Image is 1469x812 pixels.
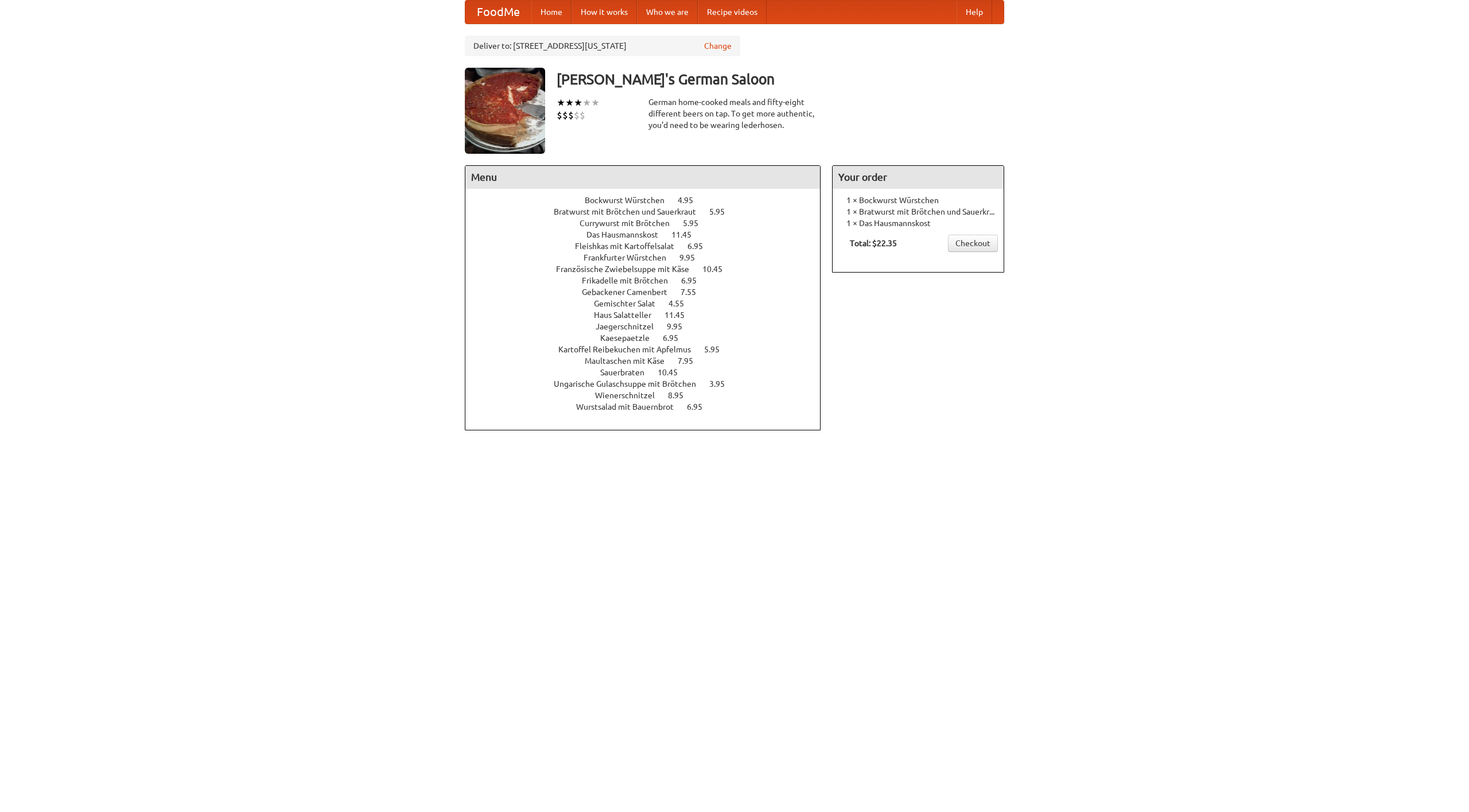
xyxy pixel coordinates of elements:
a: How it works [572,1,637,24]
span: 8.95 [668,391,695,400]
a: Bratwurst mit Brötchen und Sauerkraut 5.95 [554,207,746,216]
span: Französische Zwiebelsuppe mit Käse [556,265,701,274]
li: 1 × Das Hausmannskost [838,217,998,229]
li: ★ [565,96,574,109]
span: Wienerschnitzel [595,391,666,400]
span: 3.95 [709,379,736,388]
li: $ [568,109,574,122]
span: 7.95 [678,356,705,366]
a: Frankfurter Würstchen 9.95 [584,253,716,262]
h3: [PERSON_NAME]'s German Saloon [557,68,1004,91]
li: ★ [557,96,565,109]
a: Change [704,40,732,52]
a: Haus Salatteller 11.45 [594,310,706,320]
span: Das Hausmannskost [586,230,670,239]
a: Wurstsalad mit Bauernbrot 6.95 [576,402,724,411]
span: Gebackener Camenbert [582,287,679,297]
span: Kartoffel Reibekuchen mit Apfelmus [558,345,702,354]
span: 5.95 [683,219,710,228]
a: Französische Zwiebelsuppe mit Käse 10.45 [556,265,744,274]
a: Maultaschen mit Käse 7.95 [585,356,714,366]
img: angular.jpg [465,68,545,154]
a: Gemischter Salat 4.55 [594,299,705,308]
span: Frankfurter Würstchen [584,253,678,262]
a: Who we are [637,1,698,24]
li: ★ [582,96,591,109]
li: $ [557,109,562,122]
a: Jaegerschnitzel 9.95 [596,322,704,331]
b: Total: $22.35 [850,239,897,248]
span: 5.95 [704,345,731,354]
span: 6.95 [687,402,714,411]
a: Kaesepaetzle 6.95 [600,333,699,343]
li: ★ [591,96,600,109]
span: 6.95 [687,242,714,251]
span: Ungarische Gulaschsuppe mit Brötchen [554,379,708,388]
li: $ [574,109,580,122]
span: 4.95 [678,196,705,205]
span: 11.45 [664,310,696,320]
span: 11.45 [671,230,703,239]
span: 9.95 [667,322,694,331]
a: Fleishkas mit Kartoffelsalat 6.95 [575,242,724,251]
a: Frikadelle mit Brötchen 6.95 [582,276,718,285]
span: Kaesepaetzle [600,333,661,343]
span: Currywurst mit Brötchen [580,219,681,228]
span: Fleishkas mit Kartoffelsalat [575,242,686,251]
a: Ungarische Gulaschsuppe mit Brötchen 3.95 [554,379,746,388]
span: Gemischter Salat [594,299,667,308]
span: Haus Salatteller [594,310,663,320]
li: ★ [574,96,582,109]
a: Kartoffel Reibekuchen mit Apfelmus 5.95 [558,345,741,354]
span: Sauerbraten [600,368,656,377]
span: 9.95 [679,253,706,262]
span: 6.95 [681,276,708,285]
li: 1 × Bratwurst mit Brötchen und Sauerkraut [838,206,998,217]
a: Help [957,1,992,24]
li: $ [580,109,585,122]
span: 10.45 [658,368,689,377]
span: 10.45 [702,265,734,274]
a: Das Hausmannskost 11.45 [586,230,713,239]
h4: Menu [465,166,820,189]
span: 7.55 [681,287,708,297]
h4: Your order [833,166,1004,189]
li: $ [562,109,568,122]
span: Maultaschen mit Käse [585,356,676,366]
a: Home [531,1,572,24]
span: 4.55 [669,299,695,308]
span: Bockwurst Würstchen [585,196,676,205]
a: Wienerschnitzel 8.95 [595,391,705,400]
span: Wurstsalad mit Bauernbrot [576,402,685,411]
div: Deliver to: [STREET_ADDRESS][US_STATE] [465,36,740,56]
span: Jaegerschnitzel [596,322,665,331]
span: 5.95 [709,207,736,216]
a: Checkout [948,235,998,252]
a: Bockwurst Würstchen 4.95 [585,196,714,205]
span: Frikadelle mit Brötchen [582,276,679,285]
a: Recipe videos [698,1,767,24]
span: Bratwurst mit Brötchen und Sauerkraut [554,207,708,216]
div: German home-cooked meals and fifty-eight different beers on tap. To get more authentic, you'd nee... [648,96,821,131]
a: Sauerbraten 10.45 [600,368,699,377]
a: Gebackener Camenbert 7.55 [582,287,717,297]
a: FoodMe [465,1,531,24]
span: 6.95 [663,333,690,343]
a: Currywurst mit Brötchen 5.95 [580,219,720,228]
li: 1 × Bockwurst Würstchen [838,195,998,206]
